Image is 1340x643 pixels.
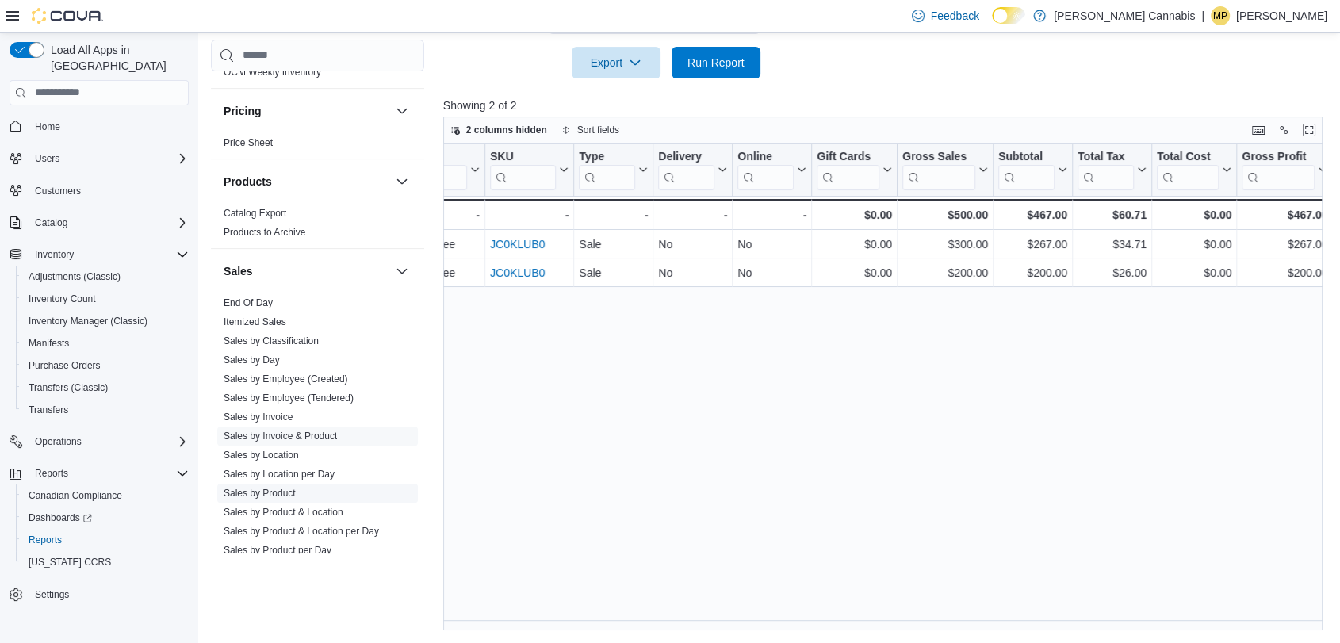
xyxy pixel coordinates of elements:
[581,47,651,78] span: Export
[998,149,1067,189] button: Subtotal
[29,534,62,546] span: Reports
[29,585,75,604] a: Settings
[22,530,189,549] span: Reports
[490,238,545,251] a: JC0KLUB0
[16,507,195,529] a: Dashboards
[224,544,331,557] span: Sales by Product per Day
[672,47,760,78] button: Run Report
[1211,6,1230,25] div: Matt Pozdrowski
[224,354,280,366] a: Sales by Day
[992,7,1025,24] input: Dark Mode
[211,204,424,248] div: Products
[3,179,195,202] button: Customers
[29,213,74,232] button: Catalog
[579,149,635,189] div: Type
[998,205,1067,224] div: $467.00
[579,263,648,282] div: Sale
[224,488,296,499] a: Sales by Product
[224,373,348,385] a: Sales by Employee (Created)
[1157,149,1219,164] div: Total Cost
[22,400,75,419] a: Transfers
[1078,235,1147,254] div: $34.71
[211,133,424,159] div: Pricing
[22,553,117,572] a: [US_STATE] CCRS
[224,227,305,238] a: Products to Archive
[658,205,727,224] div: -
[29,337,69,350] span: Manifests
[224,450,299,461] a: Sales by Location
[224,507,343,518] a: Sales by Product & Location
[1157,149,1231,189] button: Total Cost
[35,588,69,601] span: Settings
[224,392,354,404] span: Sales by Employee (Tendered)
[224,316,286,328] span: Itemized Sales
[29,432,189,451] span: Operations
[22,378,189,397] span: Transfers (Classic)
[22,356,189,375] span: Purchase Orders
[992,24,993,25] span: Dark Mode
[3,583,195,606] button: Settings
[224,468,335,480] span: Sales by Location per Day
[224,506,343,519] span: Sales by Product & Location
[29,315,147,327] span: Inventory Manager (Classic)
[444,121,553,140] button: 2 columns hidden
[29,245,80,264] button: Inventory
[224,335,319,346] a: Sales by Classification
[817,263,892,282] div: $0.00
[931,8,979,24] span: Feedback
[44,42,189,74] span: Load All Apps in [GEOGRAPHIC_DATA]
[658,149,714,189] div: Delivery
[490,205,569,224] div: -
[29,511,92,524] span: Dashboards
[658,149,714,164] div: Delivery
[1078,149,1147,189] button: Total Tax
[3,115,195,138] button: Home
[737,235,806,254] div: No
[29,117,67,136] a: Home
[224,449,299,461] span: Sales by Location
[400,205,480,224] div: -
[224,207,286,220] span: Catalog Export
[224,469,335,480] a: Sales by Location per Day
[16,484,195,507] button: Canadian Compliance
[224,67,321,78] a: OCM Weekly Inventory
[224,137,273,148] a: Price Sheet
[1242,205,1327,224] div: $467.00
[22,378,114,397] a: Transfers (Classic)
[29,584,189,604] span: Settings
[29,182,87,201] a: Customers
[737,149,794,189] div: Online
[22,553,189,572] span: Washington CCRS
[1242,263,1327,282] div: $200.00
[998,149,1055,189] div: Subtotal
[22,508,189,527] span: Dashboards
[224,66,321,78] span: OCM Weekly Inventory
[392,262,412,281] button: Sales
[1157,205,1231,224] div: $0.00
[22,334,189,353] span: Manifests
[16,288,195,310] button: Inventory Count
[490,149,556,189] div: SKU URL
[29,359,101,372] span: Purchase Orders
[443,98,1332,113] p: Showing 2 of 2
[1054,6,1195,25] p: [PERSON_NAME] Cannabis
[16,354,195,377] button: Purchase Orders
[400,149,467,164] div: Product
[29,181,189,201] span: Customers
[1157,263,1231,282] div: $0.00
[400,235,480,254] div: Service fee
[579,149,635,164] div: Type
[1242,149,1315,189] div: Gross Profit
[224,208,286,219] a: Catalog Export
[224,174,389,189] button: Products
[400,263,480,282] div: Service fee
[1078,205,1147,224] div: $60.71
[902,149,988,189] button: Gross Sales
[29,489,122,502] span: Canadian Compliance
[579,149,648,189] button: Type
[22,508,98,527] a: Dashboards
[35,248,74,261] span: Inventory
[29,149,66,168] button: Users
[29,432,88,451] button: Operations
